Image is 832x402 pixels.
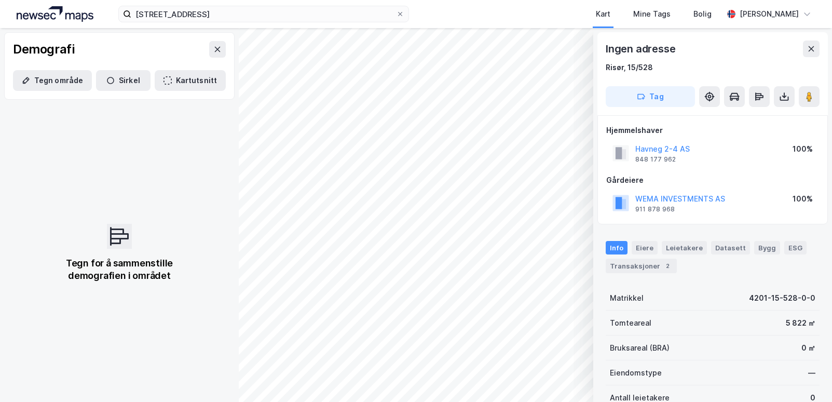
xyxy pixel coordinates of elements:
[693,8,712,20] div: Bolig
[740,8,799,20] div: [PERSON_NAME]
[606,61,653,74] div: Risør, 15/528
[596,8,610,20] div: Kart
[784,241,807,254] div: ESG
[749,292,815,304] div: 4201-15-528-0-0
[635,205,675,213] div: 911 878 968
[17,6,93,22] img: logo.a4113a55bc3d86da70a041830d287a7e.svg
[53,257,186,282] div: Tegn for å sammenstille demografien i området
[606,124,819,137] div: Hjemmelshaver
[635,155,676,164] div: 848 177 962
[155,70,226,91] button: Kartutsnitt
[96,70,151,91] button: Sirkel
[610,292,644,304] div: Matrikkel
[662,261,673,271] div: 2
[610,317,651,329] div: Tomteareal
[662,241,707,254] div: Leietakere
[632,241,658,254] div: Eiere
[780,352,832,402] iframe: Chat Widget
[606,41,677,57] div: Ingen adresse
[793,193,813,205] div: 100%
[754,241,780,254] div: Bygg
[780,352,832,402] div: Kontrollprogram for chat
[606,174,819,186] div: Gårdeiere
[13,70,92,91] button: Tegn område
[606,241,628,254] div: Info
[610,367,662,379] div: Eiendomstype
[13,41,74,58] div: Demografi
[610,342,670,354] div: Bruksareal (BRA)
[793,143,813,155] div: 100%
[131,6,396,22] input: Søk på adresse, matrikkel, gårdeiere, leietakere eller personer
[606,259,677,273] div: Transaksjoner
[633,8,671,20] div: Mine Tags
[801,342,815,354] div: 0 ㎡
[786,317,815,329] div: 5 822 ㎡
[711,241,750,254] div: Datasett
[606,86,695,107] button: Tag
